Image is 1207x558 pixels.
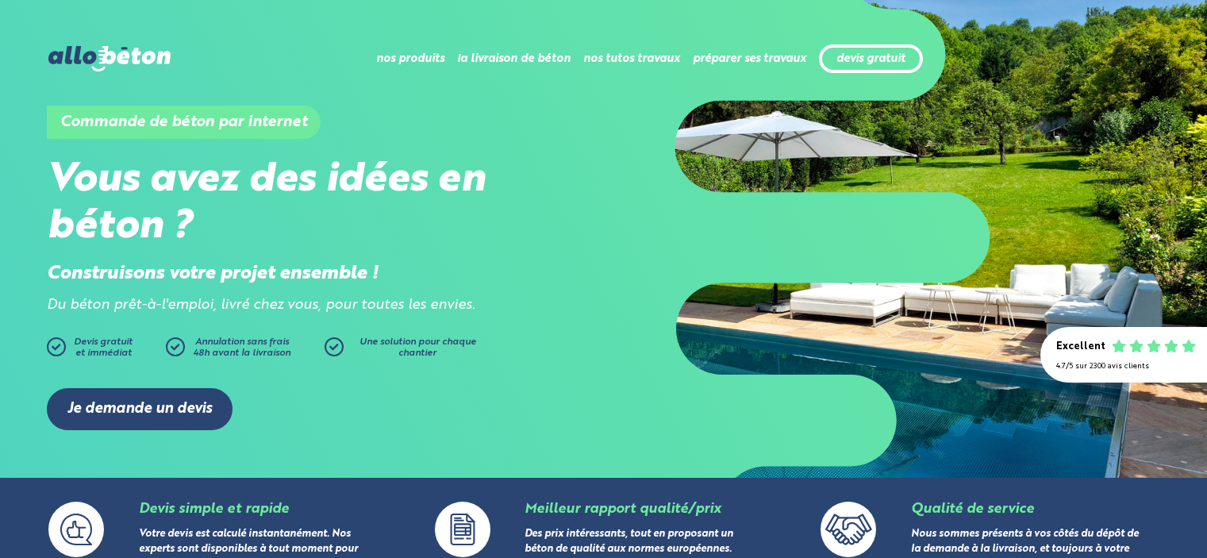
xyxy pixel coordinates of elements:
div: Excellent [1056,341,1105,353]
a: Qualité de service [911,502,1034,516]
h2: Vous avez des idées en béton ? [47,157,604,251]
a: Je demande un devis [47,388,233,430]
a: Annulation sans frais48h avant la livraison [166,337,325,364]
li: préparer ses travaux [693,40,806,78]
span: Annulation sans frais 48h avant la livraison [193,337,290,358]
img: allobéton [48,46,171,71]
a: Devis simple et rapide [139,502,289,516]
h1: Commande de béton par internet [47,106,321,139]
span: Devis gratuit et immédiat [74,337,133,358]
a: Des prix intéressants, tout en proposant un béton de qualité aux normes européennes. [525,529,733,554]
a: Devis gratuitet immédiat [47,337,158,364]
div: 4.7/5 sur 2300 avis clients [1056,362,1191,371]
a: Une solution pour chaque chantier [325,337,483,364]
strong: Construisons votre projet ensemble ! [47,264,379,283]
i: Du béton prêt-à-l'emploi, livré chez vous, pour toutes les envies. [47,298,475,312]
a: devis gratuit [836,52,905,66]
span: Une solution pour chaque chantier [359,337,476,358]
li: nos produits [376,40,444,78]
li: la livraison de béton [457,40,571,78]
li: nos tutos travaux [583,40,680,78]
a: Meilleur rapport qualité/prix [525,502,721,516]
